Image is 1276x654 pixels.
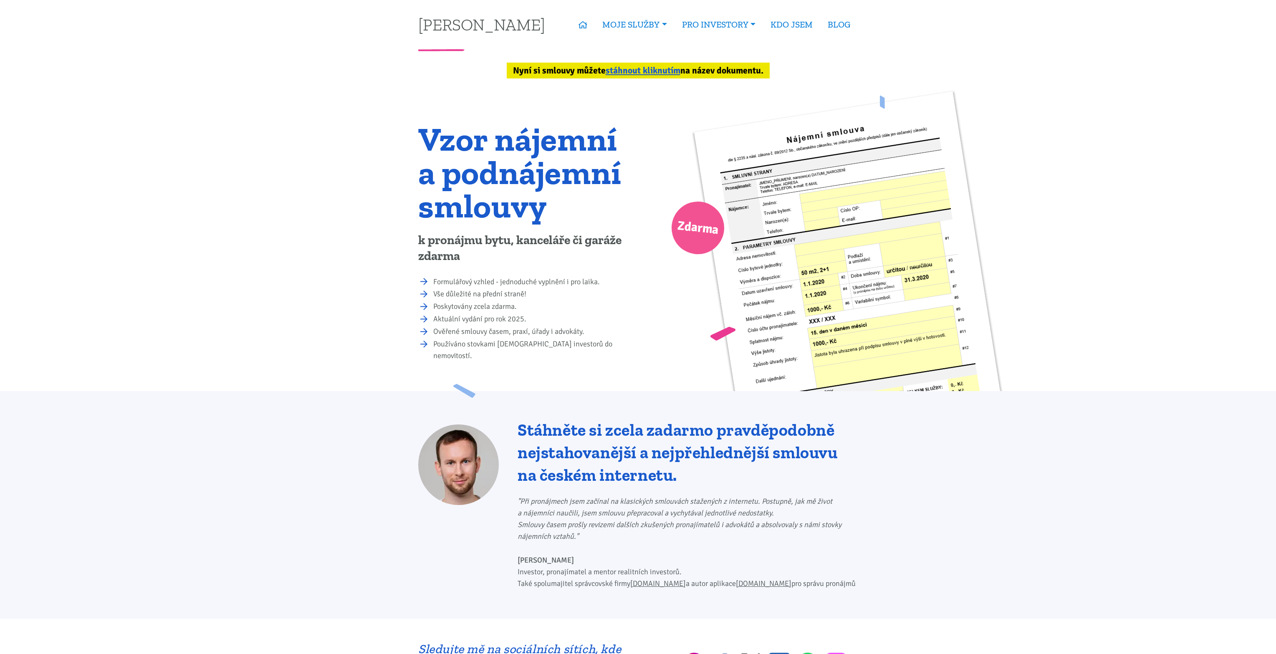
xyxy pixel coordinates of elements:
[433,276,632,288] li: Formulářový vzhled - jednoduché vyplnění i pro laika.
[418,232,632,264] p: k pronájmu bytu, kanceláře či garáže zdarma
[763,15,820,34] a: KDO JSEM
[418,424,499,505] img: Tomáš Kučera
[676,215,720,241] span: Zdarma
[606,65,680,76] a: stáhnout kliknutím
[518,419,858,486] h2: Stáhněte si zcela zadarmo pravděpodobně nejstahovanější a nejpřehlednější smlouvu na českém inter...
[507,63,770,78] div: Nyní si smlouvy můžete na název dokumentu.
[433,326,632,338] li: Ověřené smlouvy časem, praxí, úřady i advokáty.
[433,313,632,325] li: Aktuální vydání pro rok 2025.
[418,122,632,222] h1: Vzor nájemní a podnájemní smlouvy
[518,556,574,565] b: [PERSON_NAME]
[630,579,686,588] a: [DOMAIN_NAME]
[675,15,763,34] a: PRO INVESTORY
[595,15,674,34] a: MOJE SLUŽBY
[418,16,545,33] a: [PERSON_NAME]
[433,288,632,300] li: Vše důležité na přední straně!
[820,15,858,34] a: BLOG
[736,579,791,588] a: [DOMAIN_NAME]
[433,338,632,362] li: Používáno stovkami [DEMOGRAPHIC_DATA] investorů do nemovitostí.
[518,554,858,589] p: Investor, pronajímatel a mentor realitních investorů. Také spolumajitel správcovské firmy a autor...
[518,497,841,541] i: "Při pronájmech jsem začínal na klasických smlouvách stažených z internetu. Postupně, jak mě živo...
[433,301,632,313] li: Poskytovány zcela zdarma.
